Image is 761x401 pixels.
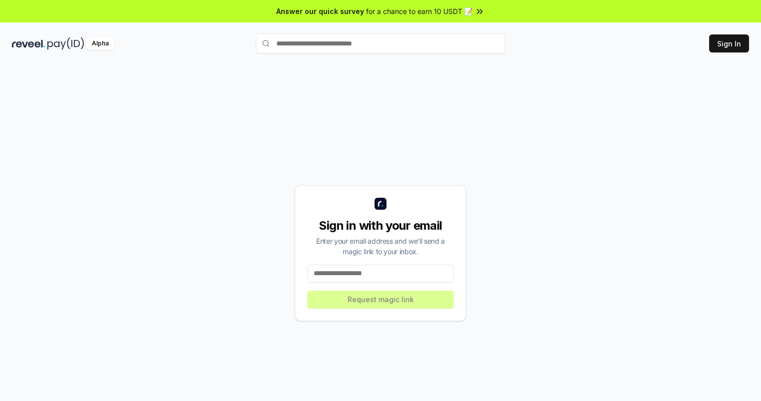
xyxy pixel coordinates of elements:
div: Sign in with your email [307,218,454,234]
div: Alpha [86,37,114,50]
img: pay_id [47,37,84,50]
img: reveel_dark [12,37,45,50]
div: Enter your email address and we’ll send a magic link to your inbox. [307,236,454,257]
button: Sign In [709,34,749,52]
span: for a chance to earn 10 USDT 📝 [366,6,473,16]
img: logo_small [375,198,386,210]
span: Answer our quick survey [276,6,364,16]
